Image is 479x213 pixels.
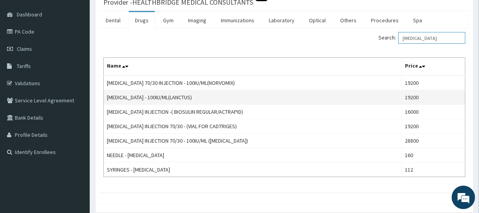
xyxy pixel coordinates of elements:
[99,12,127,29] a: Dental
[215,12,261,29] a: Immunizations
[401,75,465,90] td: 19200
[4,135,149,163] textarea: Type your message and hit 'Enter'
[17,45,32,52] span: Claims
[129,12,155,29] a: Drugs
[104,90,402,105] td: [MEDICAL_DATA] - 100IU/ML(LANCTUS)
[263,12,301,29] a: Laboratory
[303,12,332,29] a: Optical
[401,134,465,148] td: 28800
[41,44,131,54] div: Chat with us now
[407,12,428,29] a: Spa
[398,32,465,44] input: Search:
[14,39,32,59] img: d_794563401_company_1708531726252_794563401
[401,148,465,163] td: 160
[104,105,402,119] td: [MEDICAL_DATA] INJECTION -( BIOSULIN REGULAR/ACTRAPID)
[157,12,180,29] a: Gym
[365,12,405,29] a: Procedures
[104,163,402,177] td: SYRINGES - [MEDICAL_DATA]
[104,119,402,134] td: [MEDICAL_DATA] INJECTION 70/30 - (VIAL FOR CADTRIGES)
[378,32,465,44] label: Search:
[401,105,465,119] td: 16000
[104,75,402,90] td: [MEDICAL_DATA] 70/30 INJECTION - 100IU/ML(NORVOMIX)
[334,12,363,29] a: Others
[104,134,402,148] td: [MEDICAL_DATA] INJECTION 70/30 - 100IU/ML ([MEDICAL_DATA])
[104,58,402,76] th: Name
[401,119,465,134] td: 19200
[401,163,465,177] td: 112
[182,12,213,29] a: Imaging
[45,59,108,138] span: We're online!
[401,90,465,105] td: 19200
[17,11,42,18] span: Dashboard
[128,4,147,23] div: Minimize live chat window
[104,148,402,163] td: NEEDLE - [MEDICAL_DATA]
[17,63,31,70] span: Tariffs
[401,58,465,76] th: Price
